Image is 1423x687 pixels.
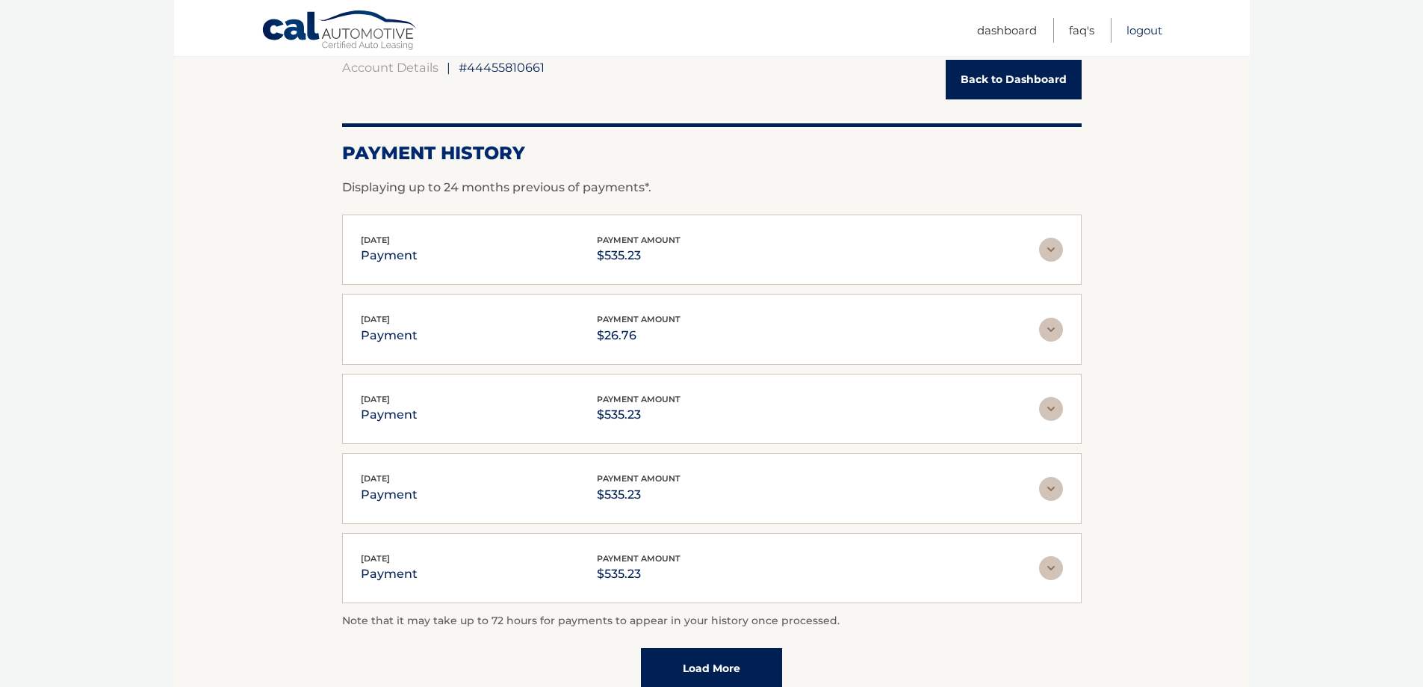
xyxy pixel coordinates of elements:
[361,245,418,266] p: payment
[1039,477,1063,501] img: accordion-rest.svg
[597,473,681,484] span: payment amount
[597,484,681,505] p: $535.23
[597,245,681,266] p: $535.23
[361,553,390,564] span: [DATE]
[597,553,681,564] span: payment amount
[1039,238,1063,262] img: accordion-rest.svg
[342,612,1082,630] p: Note that it may take up to 72 hours for payments to appear in your history once processed.
[361,325,418,346] p: payment
[361,235,390,245] span: [DATE]
[447,60,450,75] span: |
[597,235,681,245] span: payment amount
[361,484,418,505] p: payment
[1039,556,1063,580] img: accordion-rest.svg
[361,314,390,324] span: [DATE]
[597,394,681,404] span: payment amount
[261,10,418,53] a: Cal Automotive
[459,60,545,75] span: #44455810661
[342,142,1082,164] h2: Payment History
[361,394,390,404] span: [DATE]
[342,60,438,75] a: Account Details
[361,404,418,425] p: payment
[342,179,1082,197] p: Displaying up to 24 months previous of payments*.
[1039,318,1063,342] img: accordion-rest.svg
[597,404,681,425] p: $535.23
[597,325,681,346] p: $26.76
[597,314,681,324] span: payment amount
[946,60,1082,99] a: Back to Dashboard
[977,18,1037,43] a: Dashboard
[1039,397,1063,421] img: accordion-rest.svg
[361,564,418,585] p: payment
[361,473,390,484] span: [DATE]
[1126,18,1162,43] a: Logout
[597,564,681,585] p: $535.23
[1069,18,1094,43] a: FAQ's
